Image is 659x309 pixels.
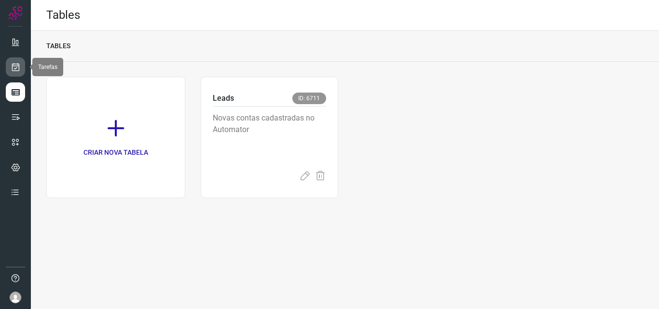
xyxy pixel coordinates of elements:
p: Leads [213,93,234,104]
a: CRIAR NOVA TABELA [46,77,185,198]
p: TABLES [46,41,70,51]
span: Tarefas [38,64,57,70]
img: Logo [8,6,23,20]
h2: Tables [46,8,80,22]
p: Novas contas cadastradas no Automator [213,112,326,161]
p: CRIAR NOVA TABELA [83,148,148,158]
span: ID: 6711 [292,93,326,104]
img: avatar-user-boy.jpg [10,292,21,303]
